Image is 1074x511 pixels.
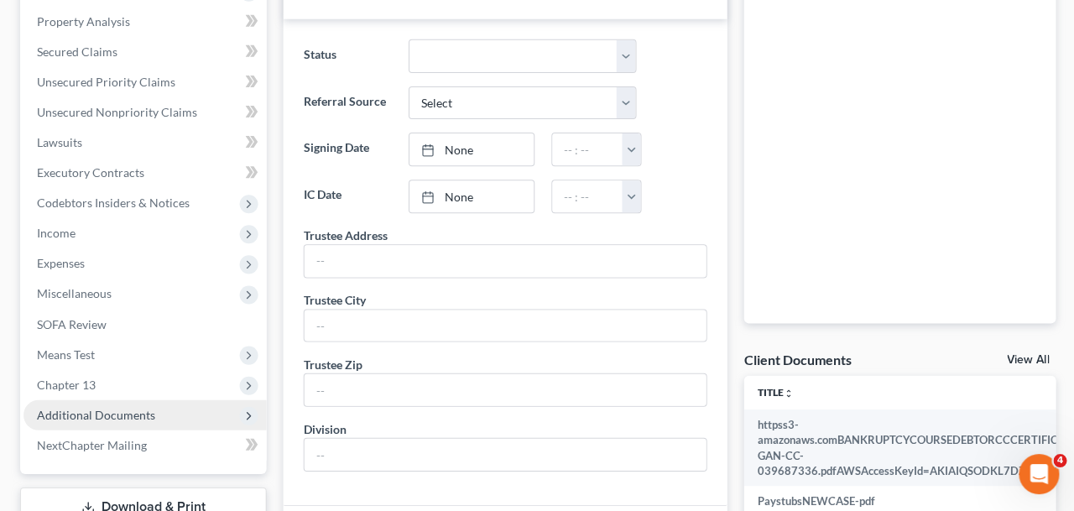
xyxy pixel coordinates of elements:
[295,87,399,121] label: Referral Source
[37,106,197,120] span: Unsecured Nonpriority Claims
[756,386,792,399] a: Titleunfold_more
[23,38,266,68] a: Secured Claims
[37,166,144,180] span: Executory Contracts
[1005,354,1047,366] a: View All
[551,134,622,166] input: -- : --
[37,287,112,301] span: Miscellaneous
[37,136,82,150] span: Lawsuits
[23,310,266,340] a: SOFA Review
[304,310,705,342] input: --
[551,181,622,213] input: -- : --
[303,356,362,373] div: Trustee Zip
[303,420,346,438] div: Division
[37,408,155,422] span: Additional Documents
[23,8,266,38] a: Property Analysis
[37,196,190,211] span: Codebtors Insiders & Notices
[23,159,266,189] a: Executory Contracts
[782,388,792,399] i: unfold_more
[409,134,533,166] a: None
[304,246,705,278] input: --
[304,439,705,471] input: --
[37,76,175,90] span: Unsecured Priority Claims
[23,430,266,461] a: NextChapter Mailing
[743,351,850,368] div: Client Documents
[295,40,399,74] label: Status
[37,45,117,60] span: Secured Claims
[1051,454,1065,467] span: 4
[295,133,399,167] label: Signing Date
[37,378,96,392] span: Chapter 13
[303,227,387,245] div: Trustee Address
[37,227,76,241] span: Income
[23,128,266,159] a: Lawsuits
[303,292,365,310] div: Trustee City
[23,68,266,98] a: Unsecured Priority Claims
[1017,454,1057,494] iframe: Intercom live chat
[37,317,107,331] span: SOFA Review
[37,15,130,29] span: Property Analysis
[23,98,266,128] a: Unsecured Nonpriority Claims
[295,180,399,214] label: IC Date
[37,347,95,362] span: Means Test
[304,374,705,406] input: --
[37,438,147,452] span: NextChapter Mailing
[37,257,85,271] span: Expenses
[409,181,533,213] a: None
